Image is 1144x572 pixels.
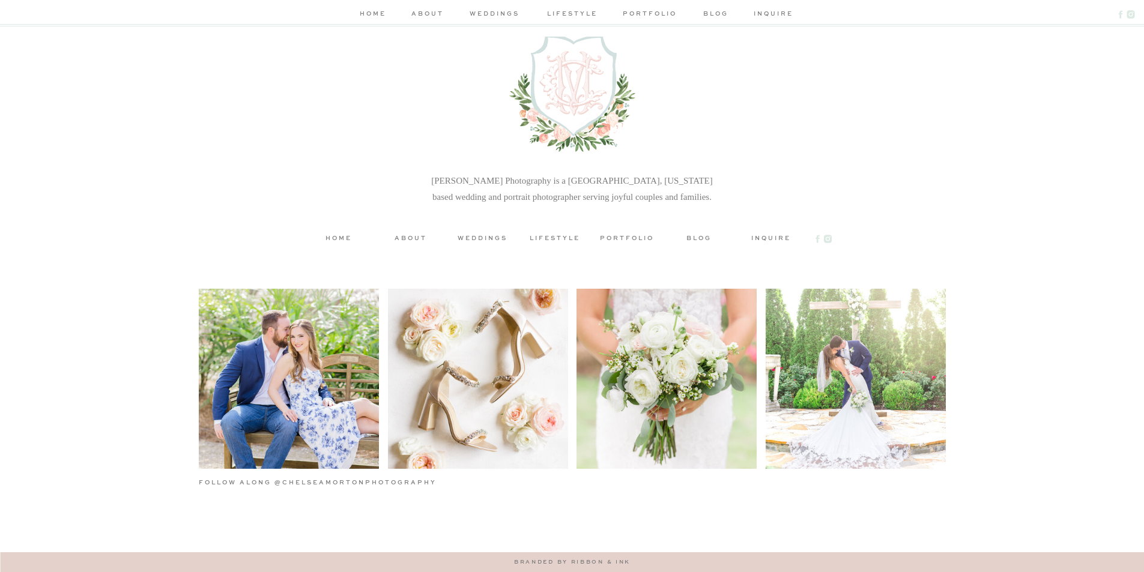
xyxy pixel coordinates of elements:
a: weddings [456,233,510,242]
p: [PERSON_NAME] Photography is a [GEOGRAPHIC_DATA], [US_STATE] based wedding and portrait photograp... [429,173,716,208]
a: inquire [754,8,788,21]
a: about [384,233,438,242]
a: inquire [744,233,798,242]
a: lifestyle [544,8,601,21]
a: about [410,8,446,21]
a: blog [699,8,733,21]
h3: follow along @chelseamortonphotography [199,477,467,486]
a: blog [672,233,726,242]
a: weddings [466,8,523,21]
a: branded by ribbon & ink [473,558,673,567]
a: home [357,8,389,21]
a: portfolio [622,8,679,21]
a: home [312,233,366,242]
a: portfolio [600,233,654,242]
a: lifestyle [528,233,582,242]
